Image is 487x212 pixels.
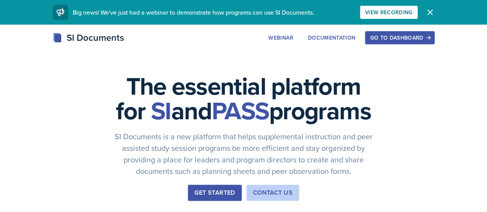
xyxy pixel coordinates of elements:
[73,8,314,17] span: Big news! We've just had a webinar to demonstrate how programs can use SI Documents.
[308,35,356,41] div: Documentation
[194,188,235,197] div: Get Started
[268,35,293,41] div: Webinar
[188,185,241,201] button: Get Started
[253,188,293,197] div: Contact Us
[365,9,413,15] div: View Recording
[303,31,361,44] button: Documentation
[246,185,299,201] button: Contact Us
[263,31,298,44] button: Webinar
[360,6,418,19] button: View Recording
[365,31,434,44] button: Go to Dashboard
[53,31,124,45] div: SI Documents
[370,35,429,41] div: Go to Dashboard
